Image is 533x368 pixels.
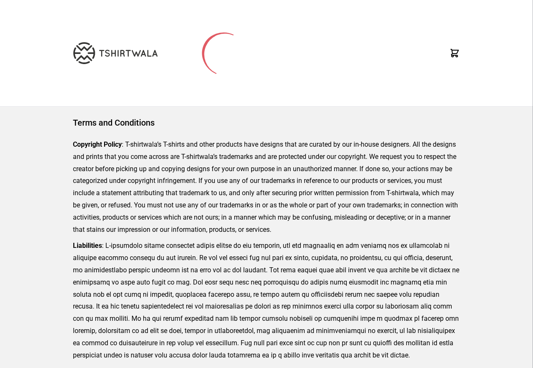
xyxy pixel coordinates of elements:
strong: Copyright Policy [73,140,122,148]
h1: Terms and Conditions [73,117,460,129]
p: : L-ipsumdolo sitame consectet adipis elitse do eiu temporin, utl etd magnaaliq en adm veniamq no... [73,240,460,361]
p: : T-shirtwala’s T-shirts and other products have designs that are curated by our in-house designe... [73,139,460,236]
strong: Liabilities [73,242,102,250]
img: TW-LOGO-400-104.png [73,42,158,64]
